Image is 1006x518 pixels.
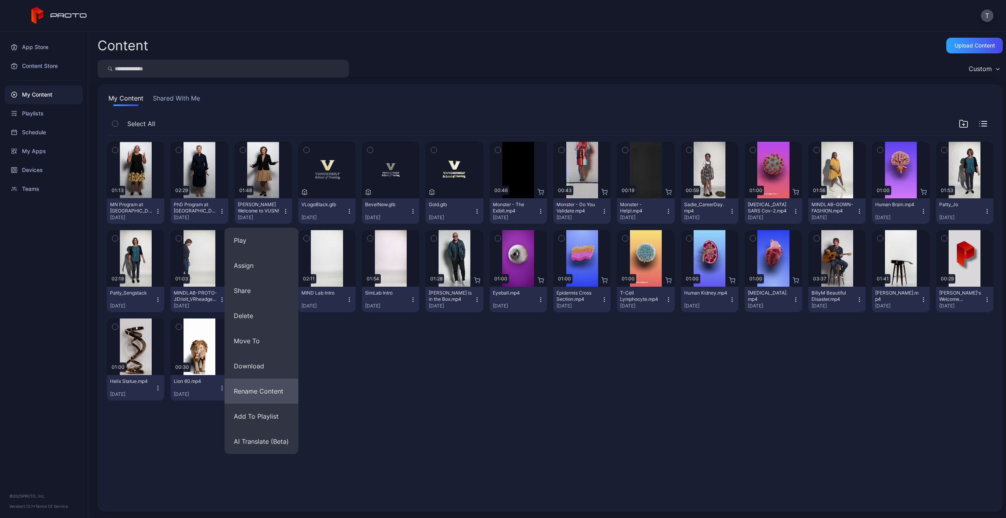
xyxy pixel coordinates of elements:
[946,38,1003,53] button: Upload Content
[556,290,600,302] div: Epidermis Cross Section.mp4
[110,303,155,309] div: [DATE]
[9,504,35,509] span: Version 1.13.1 •
[171,375,228,401] button: Lion 60.mp4[DATE]
[936,198,993,224] button: Patty_Jo[DATE]
[493,201,536,214] div: Monster - The Exibit.mp4
[97,39,148,52] div: Content
[684,214,729,221] div: [DATE]
[127,119,155,128] span: Select All
[235,198,292,224] button: [PERSON_NAME] Welcome to VUSN![DATE]
[684,303,729,309] div: [DATE]
[224,404,298,429] button: Add To Playlist
[429,214,474,221] div: [DATE]
[110,201,153,214] div: MN Program at VUSN
[617,198,674,224] button: Monster - Help!.mp4[DATE]
[171,198,228,224] button: PhD Program at [GEOGRAPHIC_DATA][DATE]
[224,429,298,454] button: AI Translate (Beta)
[490,287,547,312] button: Eyeball.mp4[DATE]
[748,201,791,214] div: Covid-19 SARS Cov-2.mp4
[493,290,536,296] div: Eyeball.mp4
[238,214,283,221] div: [DATE]
[490,198,547,224] button: Monster - The Exibit.mp4[DATE]
[107,287,164,312] button: Patty_Sengstack[DATE]
[107,198,164,224] button: MN Program at [GEOGRAPHIC_DATA][DATE]
[620,201,663,214] div: Monster - Help!.mp4
[493,303,538,309] div: [DATE]
[748,214,793,221] div: [DATE]
[939,214,984,221] div: [DATE]
[875,201,918,208] div: Human Brain.mp4
[224,379,298,404] button: Rename Content
[174,391,218,397] div: [DATE]
[617,287,674,312] button: T-Cell Lymphocyte.mp4[DATE]
[174,290,217,302] div: MINDLAB-PROTO-JEHolt_VRheadgear_vB_2024-06-03-v01b.mp4
[224,328,298,353] button: Move To
[362,287,419,312] button: SimLab Intro[DATE]
[110,290,153,296] div: Patty_Sengstack
[681,287,738,312] button: Human Kidney.mp4[DATE]
[748,290,791,302] div: Human Heart.mp4
[5,123,83,142] a: Schedule
[301,290,345,296] div: MIND Lab Intro
[745,287,802,312] button: [MEDICAL_DATA].mp4[DATE]
[875,214,920,221] div: [DATE]
[969,65,992,73] div: Custom
[811,201,855,214] div: MINDLAB-GOWN-FASHION.mp4
[429,290,472,302] div: Howie Mandel is in the Box.mp4
[174,201,217,214] div: PhD Program at VUSN
[553,287,611,312] button: Epidermis Cross Section.mp4[DATE]
[224,253,298,278] button: Assign
[365,290,408,296] div: SimLab Intro
[238,201,281,214] div: Dean Jeffries Welcome to VUSN!
[5,104,83,123] a: Playlists
[808,198,866,224] button: MINDLAB-GOWN-FASHION.mp4[DATE]
[875,290,918,302] div: BillyM Silhouette.mp4
[939,201,982,208] div: Patty_Jo
[553,198,611,224] button: Monster - Do You Validate.mp4[DATE]
[5,161,83,179] div: Devices
[981,9,993,22] button: T
[151,93,202,106] button: Shared With Me
[811,214,856,221] div: [DATE]
[556,214,601,221] div: [DATE]
[620,214,665,221] div: [DATE]
[936,287,993,312] button: [PERSON_NAME]'s Welcome Video.mp4[DATE]
[107,93,145,106] button: My Content
[429,303,474,309] div: [DATE]
[493,214,538,221] div: [DATE]
[301,303,346,309] div: [DATE]
[429,201,472,208] div: Gold.glb
[171,287,228,312] button: MINDLAB-PROTO-JEHolt_VRheadgear_vB_[DATE]-v01b.mp4[DATE]
[620,303,665,309] div: [DATE]
[5,38,83,57] a: App Store
[110,391,155,397] div: [DATE]
[955,42,995,49] div: Upload Content
[224,228,298,253] button: Play
[811,303,856,309] div: [DATE]
[35,504,68,509] a: Terms Of Service
[224,353,298,379] button: Download
[110,214,155,221] div: [DATE]
[872,198,929,224] button: Human Brain.mp4[DATE]
[5,142,83,161] a: My Apps
[301,201,345,208] div: VLogoBlack.glb
[224,303,298,328] button: Delete
[556,303,601,309] div: [DATE]
[620,290,663,302] div: T-Cell Lymphocyte.mp4
[875,303,920,309] div: [DATE]
[965,60,1003,78] button: Custom
[174,378,217,384] div: Lion 60.mp4
[5,179,83,198] a: Teams
[5,85,83,104] a: My Content
[745,198,802,224] button: [MEDICAL_DATA] SARS Cov-2.mp4[DATE]
[684,290,727,296] div: Human Kidney.mp4
[426,198,483,224] button: Gold.glb[DATE]
[174,214,218,221] div: [DATE]
[5,57,83,75] a: Content Store
[224,278,298,303] button: Share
